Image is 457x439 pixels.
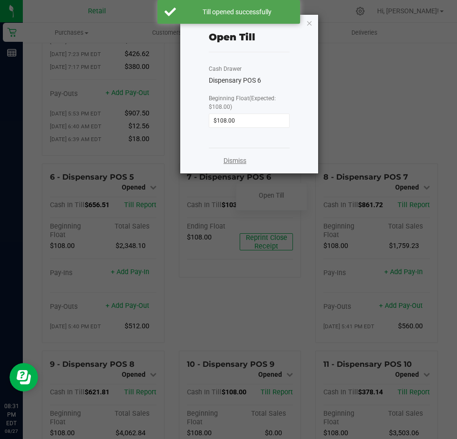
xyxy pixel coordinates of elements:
a: Dismiss [224,156,246,166]
span: Beginning Float [209,95,276,110]
iframe: Resource center [10,363,38,391]
div: Dispensary POS 6 [209,76,290,86]
label: Cash Drawer [209,65,242,73]
div: Open Till [209,30,255,44]
div: Till opened successfully [181,7,293,17]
